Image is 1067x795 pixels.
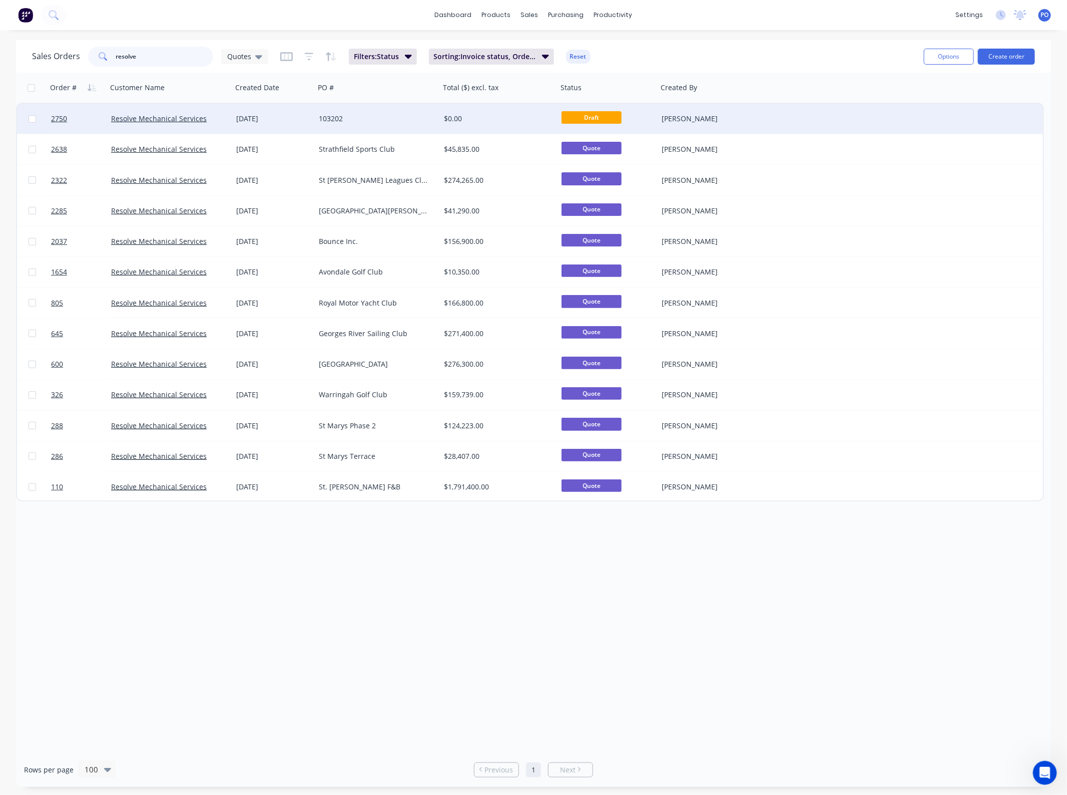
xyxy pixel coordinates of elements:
[51,298,63,308] span: 805
[354,52,399,62] span: Filters: Status
[236,114,311,124] div: [DATE]
[924,49,974,65] button: Options
[111,298,207,308] a: Resolve Mechanical Services
[111,482,207,491] a: Resolve Mechanical Services
[319,144,430,154] div: Strathfield Sports Club
[434,52,536,62] span: Sorting: Invoice status, Order #
[429,49,554,65] button: Sorting:Invoice status, Order #
[662,175,773,185] div: [PERSON_NAME]
[561,83,582,93] div: Status
[111,144,207,154] a: Resolve Mechanical Services
[51,175,67,185] span: 2322
[236,206,311,216] div: [DATE]
[562,111,622,124] span: Draft
[319,114,430,124] div: 103202
[444,329,548,339] div: $271,400.00
[51,257,111,287] a: 1654
[32,52,80,61] h1: Sales Orders
[566,50,591,64] button: Reset
[549,765,593,775] a: Next page
[662,359,773,369] div: [PERSON_NAME]
[662,451,773,461] div: [PERSON_NAME]
[51,441,111,471] a: 286
[319,206,430,216] div: [GEOGRAPHIC_DATA][PERSON_NAME] [STREET_ADDRESS][PERSON_NAME]
[236,451,311,461] div: [DATE]
[662,236,773,246] div: [PERSON_NAME]
[51,411,111,441] a: 288
[51,114,67,124] span: 2750
[661,83,697,93] div: Created By
[443,83,498,93] div: Total ($) excl. tax
[236,236,311,246] div: [DATE]
[562,479,622,492] span: Quote
[444,114,548,124] div: $0.00
[111,236,207,246] a: Resolve Mechanical Services
[51,165,111,195] a: 2322
[227,51,251,62] span: Quotes
[430,8,477,23] a: dashboard
[349,49,417,65] button: Filters:Status
[444,236,548,246] div: $156,900.00
[111,451,207,461] a: Resolve Mechanical Services
[236,175,311,185] div: [DATE]
[444,267,548,277] div: $10,350.00
[51,288,111,318] a: 805
[236,298,311,308] div: [DATE]
[544,8,589,23] div: purchasing
[51,482,63,492] span: 110
[319,451,430,461] div: St Marys Terrace
[51,319,111,349] a: 645
[51,236,67,246] span: 2037
[51,451,63,461] span: 286
[562,142,622,154] span: Quote
[236,329,311,339] div: [DATE]
[562,203,622,216] span: Quote
[51,421,63,431] span: 288
[444,144,548,154] div: $45,835.00
[662,114,773,124] div: [PERSON_NAME]
[516,8,544,23] div: sales
[116,47,214,67] input: Search...
[319,390,430,400] div: Warringah Golf Club
[111,390,207,399] a: Resolve Mechanical Services
[444,359,548,369] div: $276,300.00
[662,144,773,154] div: [PERSON_NAME]
[51,196,111,226] a: 2285
[111,329,207,338] a: Resolve Mechanical Services
[319,329,430,339] div: Georges River Sailing Club
[562,234,622,246] span: Quote
[319,298,430,308] div: Royal Motor Yacht Club
[950,8,988,23] div: settings
[662,267,773,277] div: [PERSON_NAME]
[51,390,63,400] span: 326
[236,144,311,154] div: [DATE]
[51,267,67,277] span: 1654
[444,390,548,400] div: $159,739.00
[236,482,311,492] div: [DATE]
[51,380,111,410] a: 326
[662,329,773,339] div: [PERSON_NAME]
[319,267,430,277] div: Avondale Golf Club
[236,267,311,277] div: [DATE]
[562,326,622,339] span: Quote
[526,762,541,777] a: Page 1 is your current page
[111,421,207,430] a: Resolve Mechanical Services
[236,359,311,369] div: [DATE]
[470,762,597,777] ul: Pagination
[51,144,67,154] span: 2638
[562,172,622,185] span: Quote
[662,206,773,216] div: [PERSON_NAME]
[662,390,773,400] div: [PERSON_NAME]
[318,83,334,93] div: PO #
[562,418,622,430] span: Quote
[51,472,111,502] a: 110
[978,49,1035,65] button: Create order
[444,175,548,185] div: $274,265.00
[444,451,548,461] div: $28,407.00
[444,298,548,308] div: $166,800.00
[562,449,622,461] span: Quote
[562,295,622,308] span: Quote
[111,175,207,185] a: Resolve Mechanical Services
[662,421,773,431] div: [PERSON_NAME]
[444,206,548,216] div: $41,290.00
